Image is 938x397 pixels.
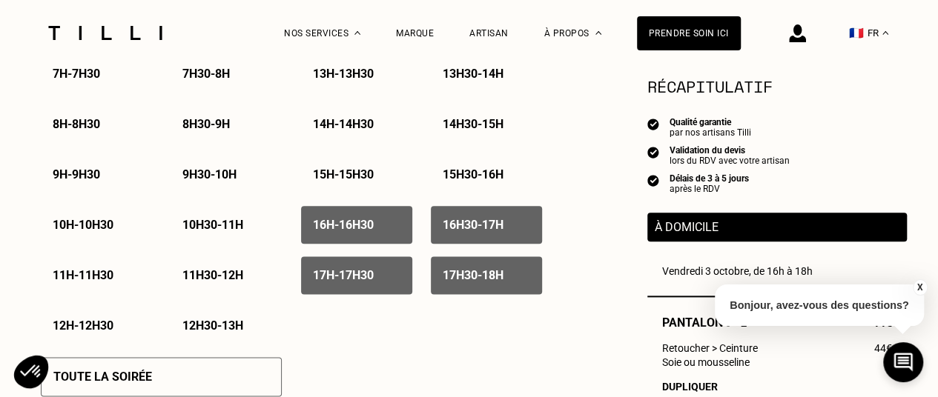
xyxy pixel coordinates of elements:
div: Vendredi 3 octobre, de 16h à 18h [662,265,892,277]
img: Logo du service de couturière Tilli [43,26,168,40]
p: 8h - 8h30 [53,117,100,131]
p: 15h30 - 16h [443,167,503,181]
section: Récapitulatif [647,74,907,99]
p: 15h - 15h30 [313,167,374,181]
div: Délais de 3 à 5 jours [670,173,749,184]
p: 11h - 11h30 [53,268,113,282]
img: Menu déroulant [354,31,360,35]
img: icône connexion [789,24,806,42]
p: 14h - 14h30 [313,117,374,131]
a: Artisan [469,28,509,39]
a: Marque [396,28,434,39]
p: 17h - 17h30 [313,268,374,282]
p: 17h30 - 18h [443,268,503,282]
p: Bonjour, avez-vous des questions? [715,284,924,326]
p: 10h - 10h30 [53,218,113,232]
div: Validation du devis [670,145,790,156]
img: menu déroulant [882,31,888,35]
div: après le RDV [670,184,749,194]
a: Prendre soin ici [637,16,741,50]
p: 7h30 - 8h [182,67,230,81]
p: À domicile [655,220,899,234]
div: par nos artisans Tilli [670,127,751,138]
p: 9h - 9h30 [53,167,100,181]
span: Soie ou mousseline [662,356,750,368]
img: icon list info [647,173,659,187]
span: Retoucher > Ceinture [662,342,758,354]
span: 🇫🇷 [849,26,864,40]
p: 14h30 - 15h [443,117,503,131]
div: lors du RDV avec votre artisan [670,156,790,166]
button: X [912,279,927,296]
p: 7h - 7h30 [53,67,100,81]
p: 16h30 - 17h [443,218,503,232]
span: Pantalon [662,316,748,330]
p: 11h30 - 12h [182,268,243,282]
div: Dupliquer [662,381,892,393]
p: 12h30 - 13h [182,318,243,333]
p: 9h30 - 10h [182,167,237,181]
p: 16h - 16h30 [313,218,374,232]
p: 12h - 12h30 [53,318,113,333]
img: icon list info [647,145,659,159]
p: 8h30 - 9h [182,117,230,131]
p: 13h30 - 14h [443,67,503,81]
p: 13h - 13h30 [313,67,374,81]
div: Qualité garantie [670,117,751,127]
img: Menu déroulant à propos [595,31,601,35]
span: 44€ [874,342,892,354]
p: 10h30 - 11h [182,218,243,232]
img: icon list info [647,117,659,130]
p: Toute la soirée [53,370,152,384]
